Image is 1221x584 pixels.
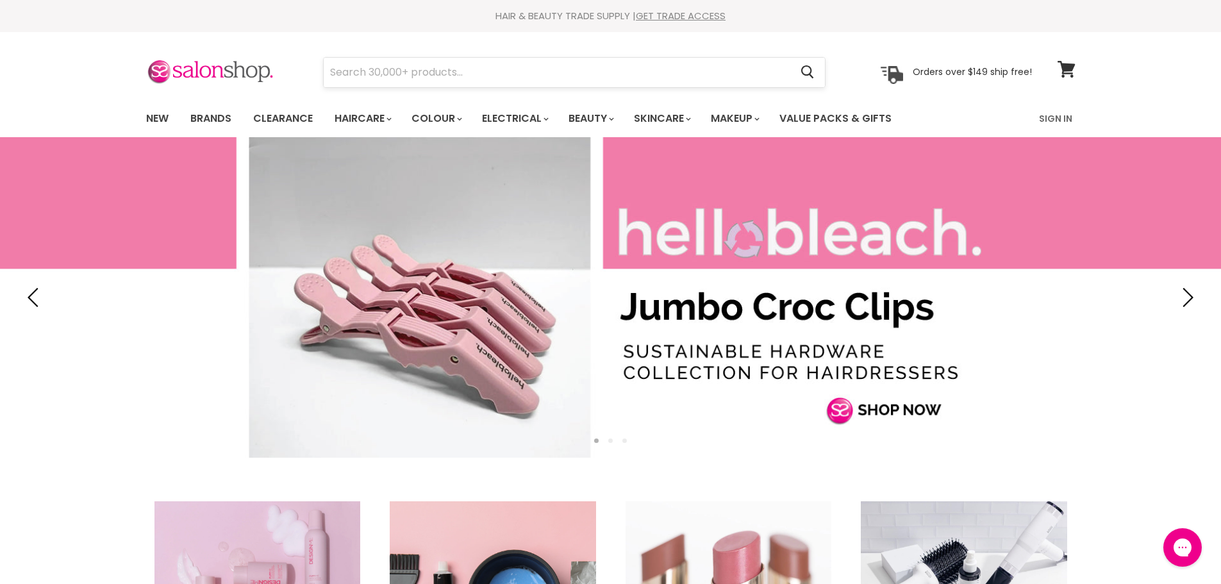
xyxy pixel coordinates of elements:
[324,58,791,87] input: Search
[594,438,599,443] li: Page dot 1
[402,105,470,132] a: Colour
[244,105,322,132] a: Clearance
[636,9,726,22] a: GET TRADE ACCESS
[323,57,826,88] form: Product
[624,105,699,132] a: Skincare
[137,105,178,132] a: New
[559,105,622,132] a: Beauty
[22,285,48,310] button: Previous
[791,58,825,87] button: Search
[701,105,767,132] a: Makeup
[137,100,967,137] ul: Main menu
[1173,285,1199,310] button: Next
[770,105,901,132] a: Value Packs & Gifts
[181,105,241,132] a: Brands
[1157,524,1208,571] iframe: Gorgias live chat messenger
[130,10,1092,22] div: HAIR & BEAUTY TRADE SUPPLY |
[130,100,1092,137] nav: Main
[325,105,399,132] a: Haircare
[622,438,627,443] li: Page dot 3
[608,438,613,443] li: Page dot 2
[913,66,1032,78] p: Orders over $149 ship free!
[1031,105,1080,132] a: Sign In
[472,105,556,132] a: Electrical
